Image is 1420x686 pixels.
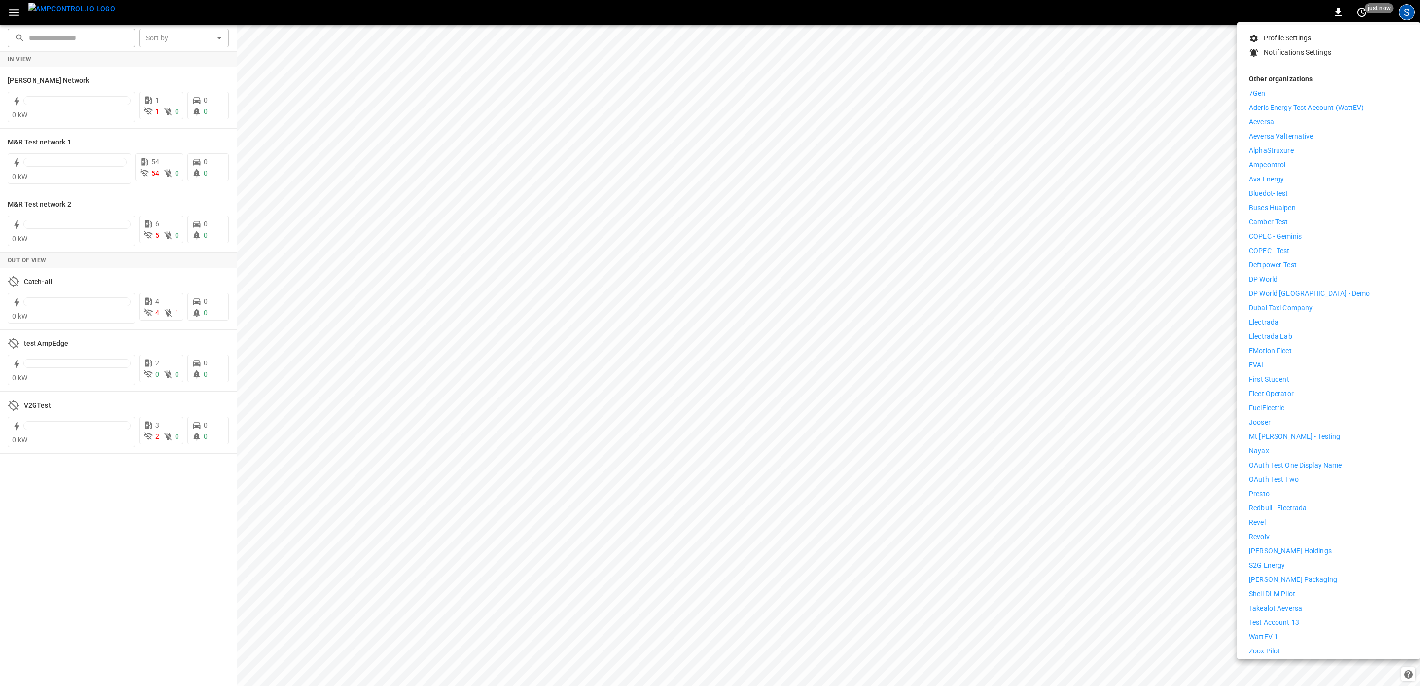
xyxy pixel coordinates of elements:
[1249,346,1292,356] p: eMotion Fleet
[1249,217,1288,227] p: Camber Test
[1249,203,1296,213] p: Buses Hualpen
[1249,489,1270,499] p: Presto
[1249,503,1307,513] p: Redbull - Electrada
[1264,33,1311,43] p: Profile Settings
[1249,174,1284,184] p: Ava Energy
[1249,646,1280,656] p: Zoox Pilot
[1249,231,1302,242] p: COPEC - Geminis
[1249,417,1271,428] p: Jooser
[1249,460,1342,470] p: OAuth Test One Display Name
[1249,145,1294,156] p: AlphaStruxure
[1249,88,1266,99] p: 7Gen
[1249,331,1292,342] p: Electrada Lab
[1249,389,1294,399] p: Fleet Operator
[1249,246,1290,256] p: COPEC - Test
[1249,117,1274,127] p: Aeversa
[1249,274,1278,285] p: DP World
[1249,589,1295,599] p: Shell DLM Pilot
[1249,617,1299,628] p: Test Account 13
[1249,403,1285,413] p: FuelElectric
[1249,303,1313,313] p: Dubai Taxi Company
[1249,546,1332,556] p: [PERSON_NAME] Holdings
[1249,317,1278,327] p: Electrada
[1249,474,1299,485] p: OAuth Test Two
[1249,446,1269,456] p: Nayax
[1249,360,1264,370] p: EVAI
[1249,432,1340,442] p: Mt [PERSON_NAME] - Testing
[1249,260,1297,270] p: Deftpower-Test
[1249,603,1302,614] p: Takealot Aeversa
[1249,188,1288,199] p: Bluedot-Test
[1249,632,1278,642] p: WattEV 1
[1264,47,1331,58] p: Notifications Settings
[1249,289,1370,299] p: DP World [GEOGRAPHIC_DATA] - Demo
[1249,575,1337,585] p: [PERSON_NAME] Packaging
[1249,131,1313,142] p: Aeversa Valternative
[1249,74,1408,88] p: Other organizations
[1249,532,1270,542] p: Revolv
[1249,374,1289,385] p: First Student
[1249,517,1266,528] p: Revel
[1249,103,1364,113] p: Aderis Energy Test Account (WattEV)
[1249,160,1285,170] p: Ampcontrol
[1249,560,1285,571] p: S2G Energy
